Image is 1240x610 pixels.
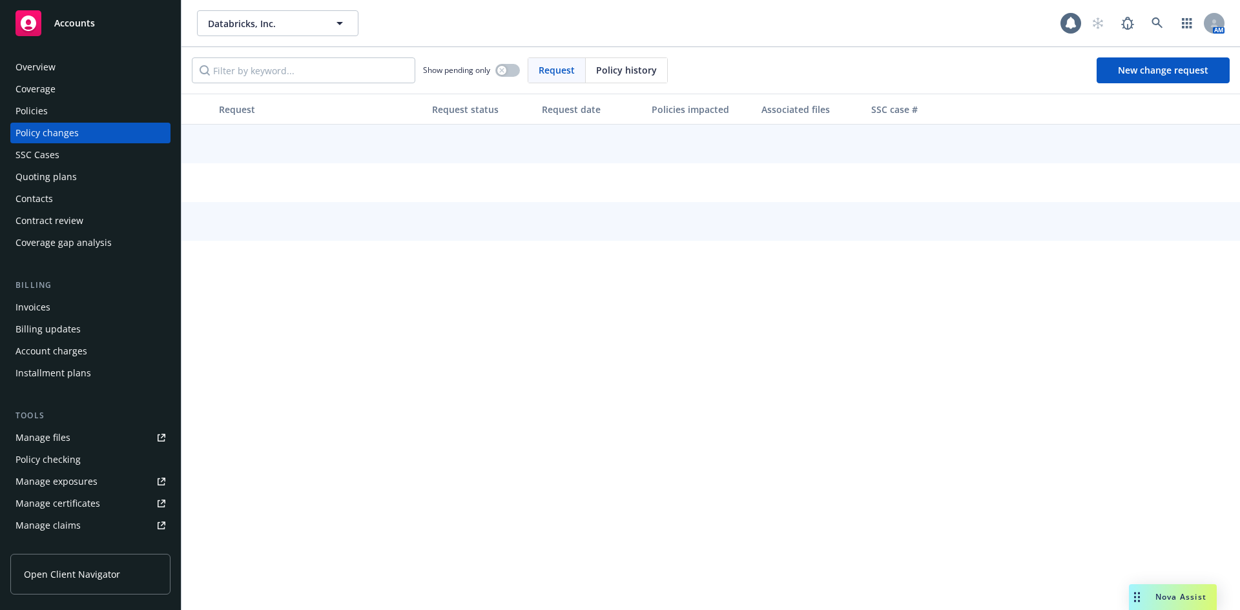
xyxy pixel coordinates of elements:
a: Manage files [10,427,170,448]
button: Nova Assist [1129,584,1217,610]
button: Associated files [756,94,866,125]
a: New change request [1097,57,1230,83]
span: Policy history [596,63,657,77]
div: Billing [10,279,170,292]
span: New change request [1118,64,1208,76]
span: Databricks, Inc. [208,17,320,30]
button: SSC case # [866,94,963,125]
span: Open Client Navigator [24,567,120,581]
button: Databricks, Inc. [197,10,358,36]
a: Billing updates [10,319,170,340]
a: Account charges [10,341,170,361]
a: Coverage gap analysis [10,232,170,253]
a: Installment plans [10,363,170,383]
div: Overview [15,57,56,77]
div: Policy changes [15,123,79,143]
span: Request [539,63,575,77]
a: Contract review [10,210,170,231]
a: Policy checking [10,449,170,470]
span: Nova Assist [1155,591,1206,602]
div: Quoting plans [15,167,77,187]
button: Request status [427,94,537,125]
a: Overview [10,57,170,77]
div: Manage files [15,427,70,448]
a: Report a Bug [1115,10,1141,36]
a: Start snowing [1085,10,1111,36]
a: Coverage [10,79,170,99]
div: SSC case # [871,103,958,116]
div: Invoices [15,297,50,318]
div: Associated files [761,103,861,116]
div: Policies [15,101,48,121]
div: Contract review [15,210,83,231]
a: Manage claims [10,515,170,536]
div: Manage certificates [15,493,100,514]
a: Policies [10,101,170,121]
div: Policies impacted [652,103,751,116]
span: Accounts [54,18,95,28]
div: Drag to move [1129,584,1145,610]
a: Accounts [10,5,170,41]
a: Contacts [10,188,170,209]
a: Quoting plans [10,167,170,187]
div: Request status [432,103,532,116]
div: Policy checking [15,449,81,470]
div: Manage claims [15,515,81,536]
div: SSC Cases [15,145,59,165]
div: Tools [10,409,170,422]
div: Manage exposures [15,471,98,492]
a: Switch app [1174,10,1200,36]
a: Manage BORs [10,537,170,558]
button: Policies impacted [646,94,756,125]
div: Manage BORs [15,537,76,558]
div: Contacts [15,188,53,209]
div: Billing updates [15,319,81,340]
a: Invoices [10,297,170,318]
div: Request [219,103,422,116]
button: Request [214,94,427,125]
a: SSC Cases [10,145,170,165]
div: Request date [542,103,641,116]
div: Coverage [15,79,56,99]
div: Coverage gap analysis [15,232,112,253]
span: Show pending only [423,65,490,76]
button: Request date [537,94,646,125]
a: Policy changes [10,123,170,143]
input: Filter by keyword... [192,57,415,83]
div: Installment plans [15,363,91,383]
div: Account charges [15,341,87,361]
a: Manage exposures [10,471,170,492]
a: Manage certificates [10,493,170,514]
a: Search [1144,10,1170,36]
